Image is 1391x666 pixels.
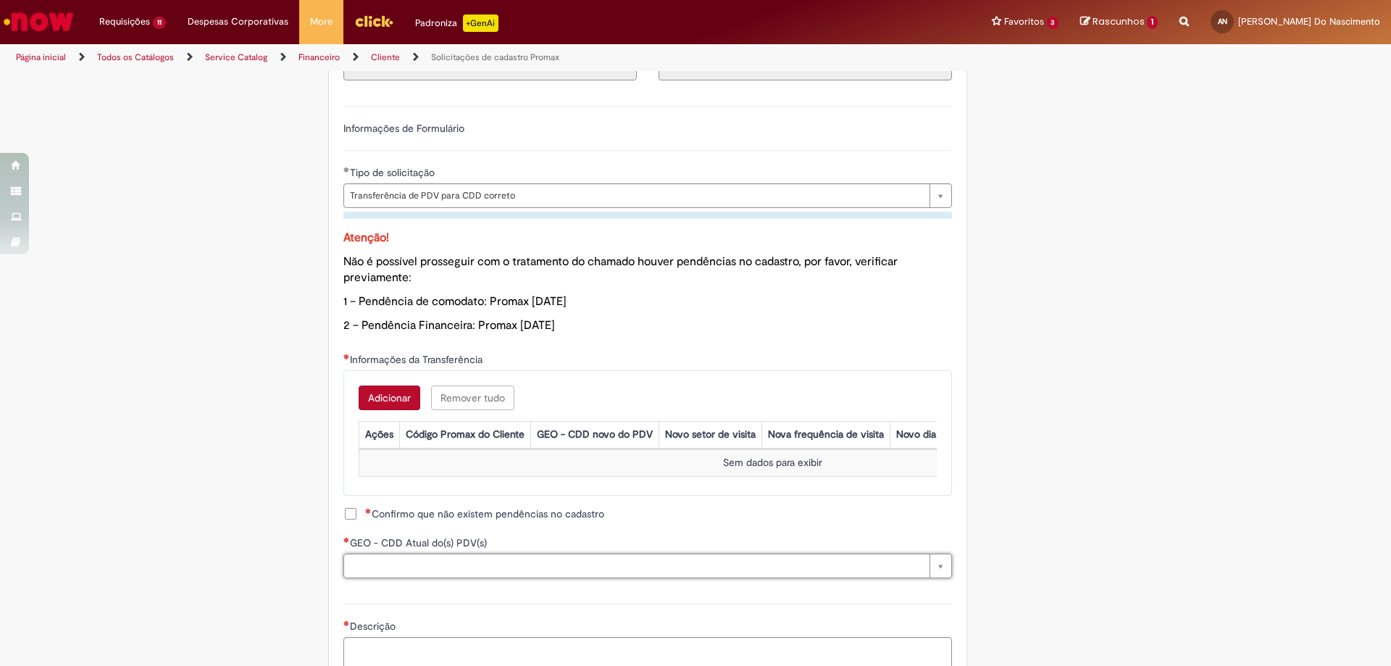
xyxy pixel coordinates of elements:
[371,51,400,63] a: Cliente
[399,421,530,448] th: Código Promax do Cliente
[205,51,267,63] a: Service Catalog
[463,14,498,32] p: +GenAi
[350,184,922,207] span: Transferência de PDV para CDD correto
[354,10,393,32] img: click_logo_yellow_360x200.png
[343,254,898,286] span: Não é possível prosseguir com o tratamento do chamado houver pendências no cadastro, por favor, v...
[350,353,485,366] span: Informações da Transferência
[1047,17,1059,29] span: 3
[359,386,420,410] button: Adicionar uma linha para Informações da Transferência
[1238,15,1380,28] span: [PERSON_NAME] Do Nascimento
[11,44,916,71] ul: Trilhas de página
[1147,16,1158,29] span: 1
[16,51,66,63] a: Página inicial
[350,536,490,549] span: GEO - CDD Atual do(s) PDV(s)
[343,167,350,172] span: Obrigatório Preenchido
[890,421,982,448] th: Novo dia da visita
[99,14,150,29] span: Requisições
[343,230,389,245] span: Atenção!
[1080,15,1158,29] a: Rascunhos
[343,318,555,333] span: 2 – Pendência Financeira: Promax [DATE]
[298,51,340,63] a: Financeiro
[343,354,350,359] span: Necessários
[415,14,498,32] div: Padroniza
[1218,17,1227,26] span: AN
[343,122,464,135] label: Informações de Formulário
[153,17,166,29] span: 11
[1093,14,1145,28] span: Rascunhos
[359,421,399,448] th: Ações
[1,7,76,36] img: ServiceNow
[431,51,559,63] a: Solicitações de cadastro Promax
[310,14,333,29] span: More
[350,166,438,179] span: Tipo de solicitação
[530,421,659,448] th: GEO - CDD novo do PDV
[659,421,761,448] th: Novo setor de visita
[343,294,567,309] span: 1 – Pendência de comodato: Promax [DATE]
[359,449,1186,476] td: Sem dados para exibir
[343,554,952,578] a: Limpar campo GEO - CDD Atual do(s) PDV(s)
[365,507,604,521] span: Confirmo que não existem pendências no cadastro
[365,508,372,514] span: Necessários
[343,537,350,543] span: Necessários
[350,620,398,633] span: Descrição
[343,620,350,626] span: Necessários
[761,421,890,448] th: Nova frequência de visita
[188,14,288,29] span: Despesas Corporativas
[97,51,174,63] a: Todos os Catálogos
[1004,14,1044,29] span: Favoritos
